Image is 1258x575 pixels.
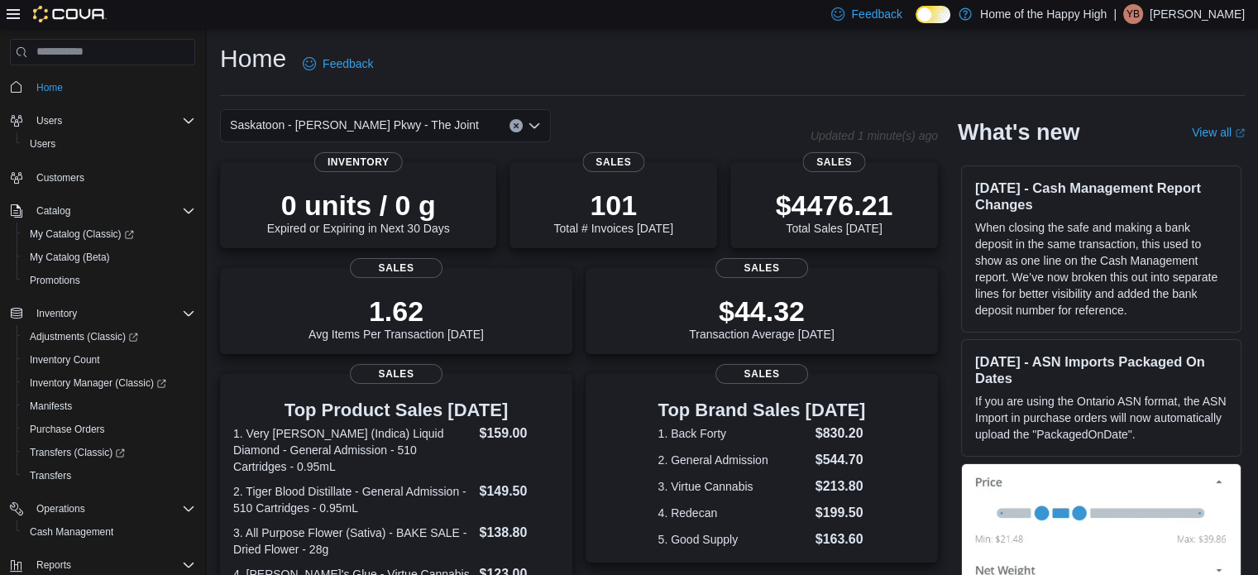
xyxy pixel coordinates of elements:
dt: 3. All Purpose Flower (Sativa) - BAKE SALE - Dried Flower - 28g [233,525,472,558]
span: My Catalog (Beta) [23,247,195,267]
button: Catalog [3,199,202,223]
button: Inventory [3,302,202,325]
span: Purchase Orders [30,423,105,436]
span: Inventory Manager (Classic) [23,373,195,393]
div: Transaction Average [DATE] [689,295,835,341]
a: Inventory Manager (Classic) [23,373,173,393]
button: Operations [30,499,92,519]
span: My Catalog (Classic) [23,224,195,244]
dd: $138.80 [479,523,558,543]
p: | [1113,4,1117,24]
dt: 4. Redecan [658,505,809,521]
dd: $199.50 [816,503,866,523]
button: Reports [30,555,78,575]
span: Transfers (Classic) [23,443,195,462]
div: Total # Invoices [DATE] [553,189,672,235]
span: Sales [803,152,865,172]
span: Inventory [314,152,403,172]
button: Promotions [17,269,202,292]
h3: [DATE] - ASN Imports Packaged On Dates [975,353,1227,386]
a: My Catalog (Classic) [23,224,141,244]
button: Cash Management [17,520,202,544]
span: Transfers (Classic) [30,446,125,459]
span: Inventory Count [30,353,100,367]
dt: 1. Very [PERSON_NAME] (Indica) Liquid Diamond - General Admission - 510 Cartridges - 0.95mL [233,425,472,475]
dt: 1. Back Forty [658,425,809,442]
button: Transfers [17,464,202,487]
span: Home [36,81,63,94]
dd: $163.60 [816,529,866,549]
span: Cash Management [23,522,195,542]
a: Transfers (Classic) [23,443,132,462]
span: Transfers [30,469,71,482]
span: YB [1126,4,1140,24]
span: Inventory [36,307,77,320]
a: My Catalog (Classic) [17,223,202,246]
a: Adjustments (Classic) [23,327,145,347]
span: Cash Management [30,525,113,539]
a: Promotions [23,271,87,290]
span: Adjustments (Classic) [30,330,138,343]
button: Catalog [30,201,77,221]
p: 1.62 [309,295,484,328]
span: Feedback [851,6,902,22]
div: Total Sales [DATE] [776,189,893,235]
span: Reports [36,558,71,572]
button: Inventory [30,304,84,323]
dd: $213.80 [816,477,866,496]
dt: 2. General Admission [658,452,809,468]
span: Sales [715,364,808,384]
span: Inventory [30,304,195,323]
a: Manifests [23,396,79,416]
p: Updated 1 minute(s) ago [811,129,938,142]
a: Inventory Manager (Classic) [17,371,202,395]
span: Promotions [23,271,195,290]
button: Users [3,109,202,132]
dd: $159.00 [479,424,558,443]
img: Cova [33,6,107,22]
button: Purchase Orders [17,418,202,441]
a: Customers [30,168,91,188]
a: Home [30,78,69,98]
span: Promotions [30,274,80,287]
span: Customers [30,167,195,188]
p: 0 units / 0 g [267,189,450,222]
span: Feedback [323,55,373,72]
dt: 3. Virtue Cannabis [658,478,809,495]
a: Adjustments (Classic) [17,325,202,348]
span: Operations [36,502,85,515]
span: Sales [715,258,808,278]
dd: $544.70 [816,450,866,470]
span: My Catalog (Classic) [30,228,134,241]
h3: [DATE] - Cash Management Report Changes [975,180,1227,213]
span: My Catalog (Beta) [30,251,110,264]
a: Cash Management [23,522,120,542]
svg: External link [1235,128,1245,138]
span: Operations [30,499,195,519]
span: Transfers [23,466,195,486]
span: Catalog [30,201,195,221]
div: Avg Items Per Transaction [DATE] [309,295,484,341]
dd: $149.50 [479,482,558,501]
h1: Home [220,42,286,75]
dt: 2. Tiger Blood Distillate - General Admission - 510 Cartridges - 0.95mL [233,483,472,516]
span: Saskatoon - [PERSON_NAME] Pkwy - The Joint [230,115,479,135]
span: Sales [350,258,442,278]
h2: What's new [958,119,1079,146]
span: Inventory Count [23,350,195,370]
button: Home [3,75,202,99]
h3: Top Brand Sales [DATE] [658,400,866,420]
dd: $830.20 [816,424,866,443]
span: Manifests [23,396,195,416]
p: 101 [553,189,672,222]
div: Expired or Expiring in Next 30 Days [267,189,450,235]
span: Sales [350,364,442,384]
h3: Top Product Sales [DATE] [233,400,559,420]
dt: 5. Good Supply [658,531,809,548]
button: Open list of options [528,119,541,132]
button: Users [30,111,69,131]
span: Users [30,111,195,131]
button: Clear input [509,119,523,132]
a: Inventory Count [23,350,107,370]
input: Dark Mode [916,6,950,23]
